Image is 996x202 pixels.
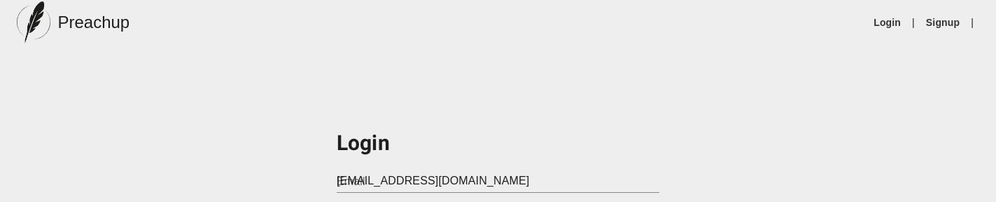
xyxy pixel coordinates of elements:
img: preachup-logo.png [17,1,50,43]
a: Login [874,15,901,29]
iframe: Drift Widget Chat Controller [926,132,979,185]
li: | [965,15,979,29]
a: Signup [926,15,960,29]
li: | [906,15,920,29]
h5: Preachup [57,11,129,34]
h3: Login [337,129,659,159]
